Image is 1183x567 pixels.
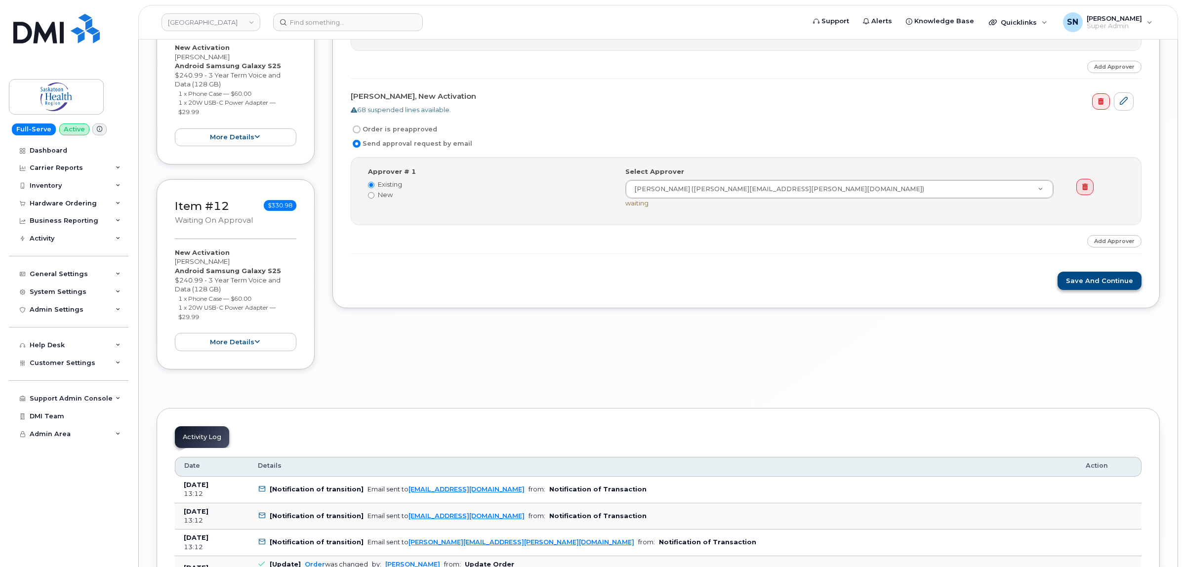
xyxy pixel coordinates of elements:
a: Saskatoon Health Region [162,13,260,31]
a: [EMAIL_ADDRESS][DOMAIN_NAME] [408,486,525,493]
div: 13:12 [184,489,240,498]
input: Existing [368,182,374,188]
a: [PERSON_NAME][EMAIL_ADDRESS][PERSON_NAME][DOMAIN_NAME] [408,538,634,546]
a: Knowledge Base [899,11,981,31]
span: Quicklinks [1001,18,1037,26]
small: Waiting On Approval [175,216,253,225]
h4: [PERSON_NAME], New Activation [351,92,1134,101]
div: Email sent to [367,512,525,520]
div: [PERSON_NAME] $240.99 - 3 Year Term Voice and Data (128 GB) [175,248,296,351]
small: 1 x Phone Case — $60.00 [178,295,251,302]
b: [DATE] [184,481,208,488]
input: New [368,192,374,199]
strong: Android Samsung Galaxy S25 [175,62,281,70]
span: [PERSON_NAME] [1087,14,1142,22]
span: Knowledge Base [914,16,974,26]
div: Sabrina Nguyen [1056,12,1159,32]
input: Send approval request by email [353,140,361,148]
strong: New Activation [175,248,230,256]
span: from: [529,486,545,493]
div: 13:12 [184,516,240,525]
span: Alerts [871,16,892,26]
span: [PERSON_NAME] ([PERSON_NAME][EMAIL_ADDRESS][PERSON_NAME][DOMAIN_NAME]) [628,185,924,194]
b: Notification of Transaction [549,486,647,493]
iframe: Messenger Launcher [1140,524,1176,560]
input: Find something... [273,13,423,31]
strong: New Activation [175,43,230,51]
b: [Notification of transition] [270,538,364,546]
div: 13:12 [184,543,240,552]
b: [DATE] [184,508,208,515]
input: Order is preapproved [353,125,361,133]
small: 1 x 20W USB-C Power Adapter — $29.99 [178,304,276,321]
a: Alerts [856,11,899,31]
span: Super Admin [1087,22,1142,30]
div: Quicklinks [982,12,1054,32]
b: [DATE] [184,534,208,541]
label: Order is preapproved [351,123,437,135]
div: Email sent to [367,538,634,546]
small: 1 x Phone Case — $60.00 [178,90,251,97]
b: Notification of Transaction [549,512,647,520]
div: [PERSON_NAME] $240.99 - 3 Year Term Voice and Data (128 GB) [175,43,296,146]
span: SN [1067,16,1078,28]
b: [Notification of transition] [270,486,364,493]
div: Email sent to [367,486,525,493]
a: Add Approver [1087,235,1142,247]
span: from: [529,512,545,520]
th: Action [1077,457,1142,477]
span: Details [258,461,282,470]
label: Send approval request by email [351,138,472,150]
b: [Notification of transition] [270,512,364,520]
label: Existing [368,180,611,189]
b: Notification of Transaction [659,538,756,546]
a: Support [806,11,856,31]
span: waiting [625,199,649,207]
label: Select Approver [625,167,684,176]
a: Item #12 [175,199,229,213]
label: Approver # 1 [368,167,416,176]
strong: Android Samsung Galaxy S25 [175,267,281,275]
span: $330.98 [264,200,296,211]
button: Save and Continue [1058,272,1142,290]
span: Date [184,461,200,470]
a: [PERSON_NAME] ([PERSON_NAME][EMAIL_ADDRESS][PERSON_NAME][DOMAIN_NAME]) [626,180,1053,198]
label: New [368,190,611,200]
small: 1 x 20W USB-C Power Adapter — $29.99 [178,99,276,116]
button: more details [175,128,296,147]
div: 68 suspended lines available. [351,105,1134,115]
a: [EMAIL_ADDRESS][DOMAIN_NAME] [408,512,525,520]
button: more details [175,333,296,351]
span: Support [821,16,849,26]
span: from: [638,538,655,546]
a: Add Approver [1087,61,1142,73]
